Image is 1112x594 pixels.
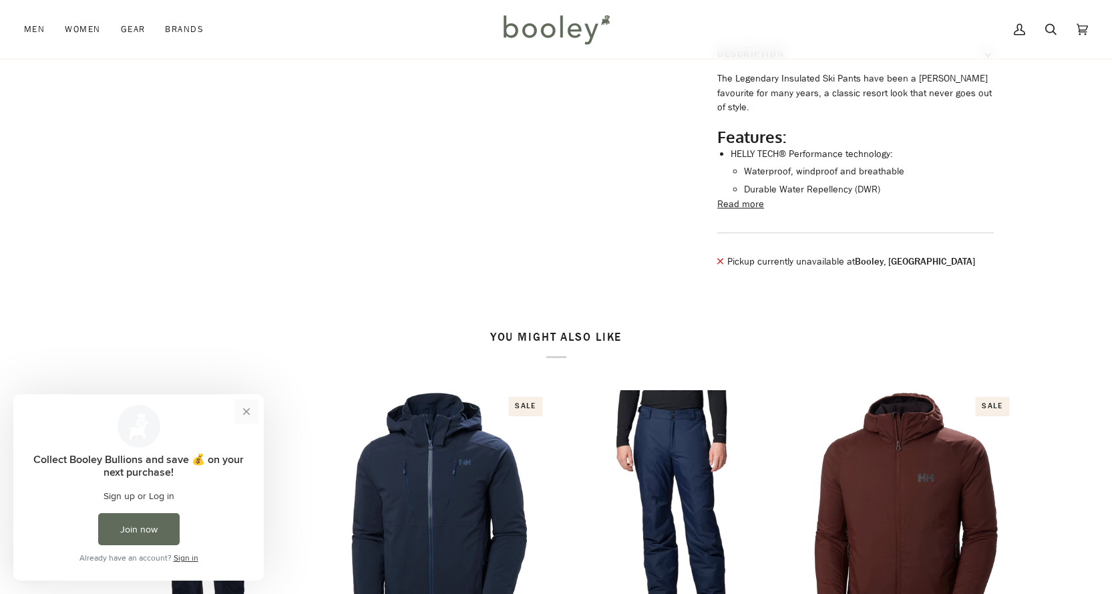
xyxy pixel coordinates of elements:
div: Sale [508,397,542,416]
li: HELLY TECH® Performance technology: [731,147,994,197]
button: Read more [717,197,764,212]
h2: You might also like [96,331,1016,358]
p: The Legendary Insulated Ski Pants have been a [PERSON_NAME] favourite for many years, a classic r... [717,71,994,115]
li: Waterproof, windproof and breathable [744,164,994,179]
div: Sale [975,397,1009,416]
span: Brands [165,23,204,36]
iframe: Loyalty program pop-up with offers and actions [13,394,264,581]
span: Women [65,23,100,36]
img: Booley [498,10,614,49]
p: Pickup currently unavailable at [727,255,975,269]
li: Durable Water Repellency (DWR) [744,182,994,197]
strong: Booley, [GEOGRAPHIC_DATA] [855,255,975,268]
span: Men [24,23,45,36]
h2: Features: [717,127,994,147]
span: Gear [121,23,146,36]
